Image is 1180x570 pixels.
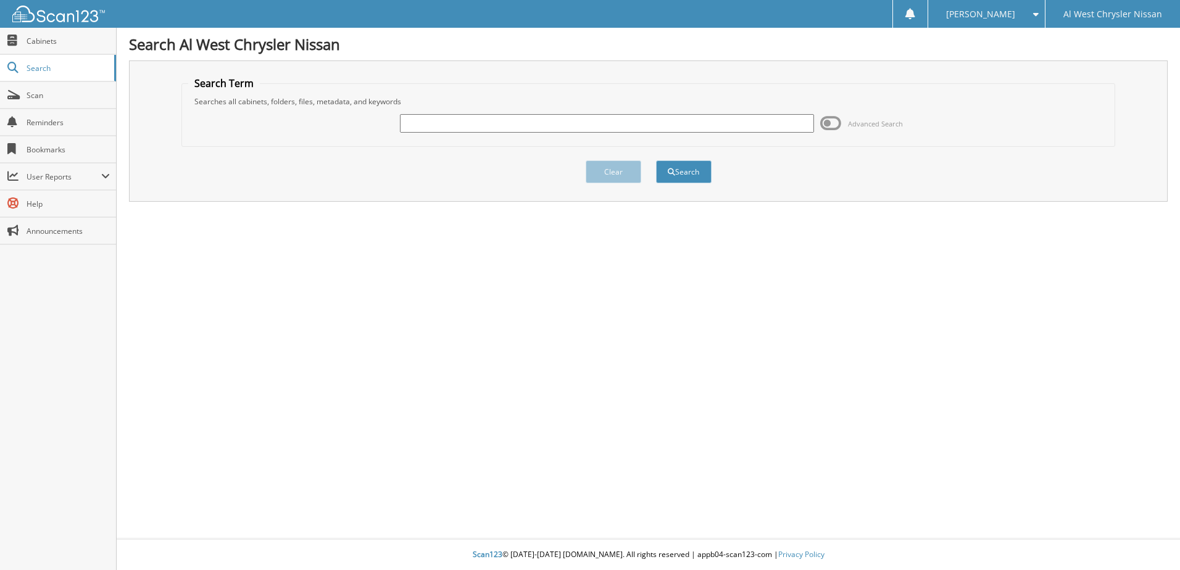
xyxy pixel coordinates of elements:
[656,160,712,183] button: Search
[27,171,101,182] span: User Reports
[12,6,105,22] img: scan123-logo-white.svg
[27,63,108,73] span: Search
[27,199,110,209] span: Help
[473,549,502,560] span: Scan123
[1063,10,1162,18] span: Al West Chrysler Nissan
[27,36,110,46] span: Cabinets
[129,34,1168,54] h1: Search Al West Chrysler Nissan
[188,76,260,90] legend: Search Term
[117,540,1180,570] div: © [DATE]-[DATE] [DOMAIN_NAME]. All rights reserved | appb04-scan123-com |
[586,160,641,183] button: Clear
[848,119,903,128] span: Advanced Search
[27,226,110,236] span: Announcements
[778,549,825,560] a: Privacy Policy
[27,117,110,128] span: Reminders
[188,96,1108,107] div: Searches all cabinets, folders, files, metadata, and keywords
[27,90,110,101] span: Scan
[27,144,110,155] span: Bookmarks
[946,10,1015,18] span: [PERSON_NAME]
